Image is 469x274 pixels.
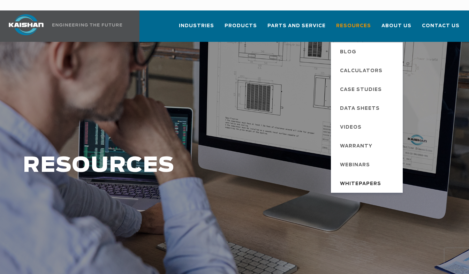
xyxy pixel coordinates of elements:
span: Contact Us [422,22,460,30]
a: Data Sheets [333,99,403,117]
img: Engineering the future [52,23,122,26]
span: Blog [340,46,356,58]
span: Warranty [340,140,372,152]
a: Videos [333,117,403,136]
a: Contact Us [422,17,460,40]
a: Resources [336,17,371,40]
span: Parts and Service [267,22,326,30]
h1: RESOURCES [23,154,374,177]
span: Resources [336,22,371,30]
span: Videos [340,122,362,134]
span: Products [225,22,257,30]
a: Products [225,17,257,40]
span: Case Studies [340,84,382,96]
span: About Us [381,22,411,30]
a: Case Studies [333,80,403,99]
span: Calculators [340,65,383,77]
a: Calculators [333,61,403,80]
a: Warranty [333,136,403,155]
span: Whitepapers [340,178,381,190]
a: Whitepapers [333,174,403,193]
a: Blog [333,42,403,61]
span: Industries [179,22,214,30]
a: Webinars [333,155,403,174]
span: Data Sheets [340,103,380,115]
span: Webinars [340,159,370,171]
a: Industries [179,17,214,40]
a: About Us [381,17,411,40]
a: Parts and Service [267,17,326,40]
